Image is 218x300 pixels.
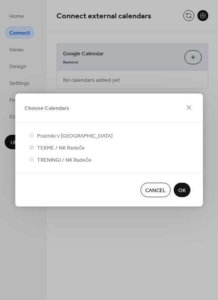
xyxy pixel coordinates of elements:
[25,104,69,112] span: Choose Calendars
[37,132,113,140] span: Prazniki v [GEOGRAPHIC_DATA]
[37,144,85,152] span: TEKME / NK Radeče
[174,183,190,197] button: OK
[178,187,186,195] span: OK
[37,156,91,164] span: TRENINGI / NK Radeče
[145,187,166,195] span: Cancel
[141,183,171,197] button: Cancel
